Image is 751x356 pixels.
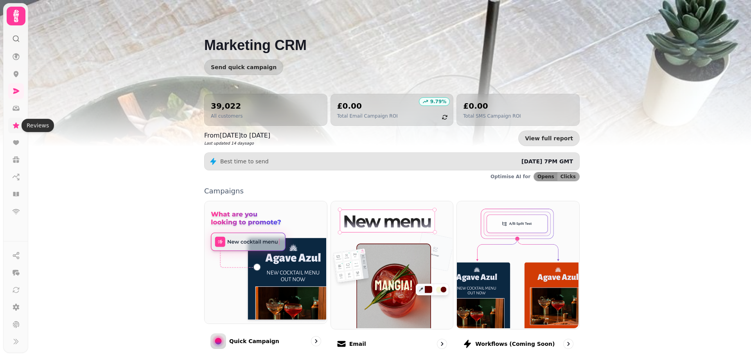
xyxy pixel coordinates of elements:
svg: go to [438,340,446,348]
p: All customers [211,113,243,119]
button: Send quick campaign [204,59,283,75]
p: Workflows (coming soon) [475,340,555,348]
p: Optimise AI for [490,174,530,180]
svg: go to [312,337,320,345]
a: EmailEmail [331,201,454,355]
button: Clicks [557,172,579,181]
button: refresh [438,111,451,124]
span: Send quick campaign [211,64,277,70]
p: Email [349,340,366,348]
p: Campaigns [204,188,580,195]
span: Opens [537,174,554,179]
p: Total Email Campaign ROI [337,113,398,119]
h2: 39,022 [211,100,243,111]
p: Best time to send [220,157,269,165]
p: Total SMS Campaign ROI [463,113,521,119]
h1: Marketing CRM [204,19,580,53]
p: From [DATE] to [DATE] [204,131,270,140]
a: Quick CampaignQuick Campaign [204,201,327,355]
h2: £0.00 [337,100,398,111]
h2: £0.00 [463,100,521,111]
div: Reviews [22,119,54,132]
img: Email [330,200,453,328]
img: Quick Campaign [204,200,326,323]
p: Quick Campaign [229,337,279,345]
a: Workflows (coming soon)Workflows (coming soon) [456,201,580,355]
img: Workflows (coming soon) [456,200,579,328]
span: Clicks [561,174,576,179]
span: [DATE] 7PM GMT [521,158,573,165]
a: View full report [518,131,580,146]
p: Last updated 14 days ago [204,140,270,146]
p: 9.79 % [430,98,447,105]
svg: go to [564,340,572,348]
button: Opens [534,172,557,181]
